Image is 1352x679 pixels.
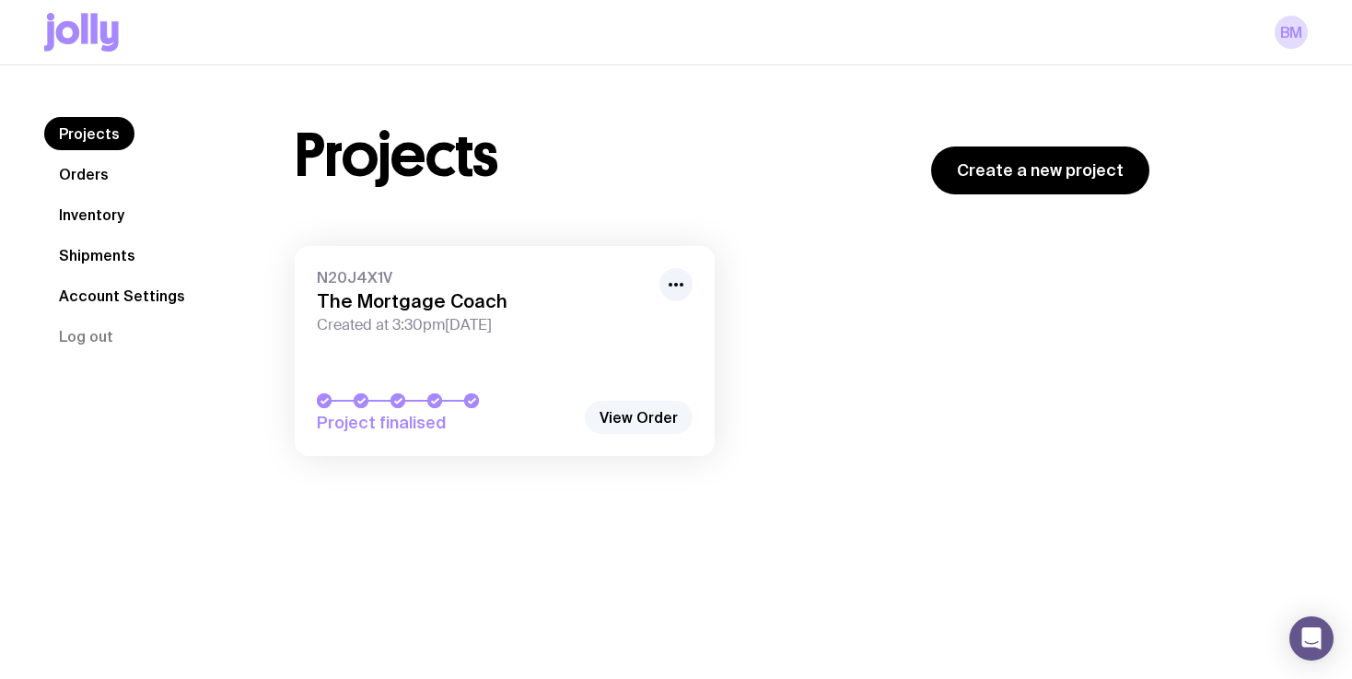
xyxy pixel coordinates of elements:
span: Created at 3:30pm[DATE] [317,316,648,334]
a: Inventory [44,198,139,231]
a: Create a new project [931,146,1149,194]
a: BM [1275,16,1308,49]
span: N20J4X1V [317,268,648,287]
a: Account Settings [44,279,200,312]
h3: The Mortgage Coach [317,290,648,312]
a: Orders [44,158,123,191]
a: Projects [44,117,134,150]
a: View Order [585,401,693,434]
div: Open Intercom Messenger [1289,616,1334,661]
a: Shipments [44,239,150,272]
a: N20J4X1VThe Mortgage CoachCreated at 3:30pm[DATE]Project finalised [295,246,715,456]
button: Log out [44,320,128,353]
h1: Projects [295,126,498,185]
span: Project finalised [317,412,575,434]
